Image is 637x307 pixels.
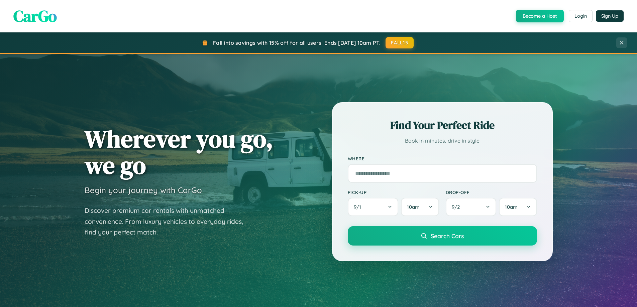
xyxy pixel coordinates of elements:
[213,39,381,46] span: Fall into savings with 15% off for all users! Ends [DATE] 10am PT.
[348,226,537,246] button: Search Cars
[348,156,537,161] label: Where
[452,204,463,210] span: 9 / 2
[401,198,439,216] button: 10am
[446,198,497,216] button: 9/2
[596,10,624,22] button: Sign Up
[569,10,593,22] button: Login
[499,198,537,216] button: 10am
[348,136,537,146] p: Book in minutes, drive in style
[446,189,537,195] label: Drop-off
[85,126,273,178] h1: Wherever you go, we go
[431,232,464,240] span: Search Cars
[85,205,252,238] p: Discover premium car rentals with unmatched convenience. From luxury vehicles to everyday rides, ...
[348,118,537,133] h2: Find Your Perfect Ride
[348,189,439,195] label: Pick-up
[505,204,518,210] span: 10am
[386,37,414,48] button: FALL15
[348,198,399,216] button: 9/1
[516,10,564,22] button: Become a Host
[13,5,57,27] span: CarGo
[85,185,202,195] h3: Begin your journey with CarGo
[407,204,420,210] span: 10am
[354,204,364,210] span: 9 / 1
